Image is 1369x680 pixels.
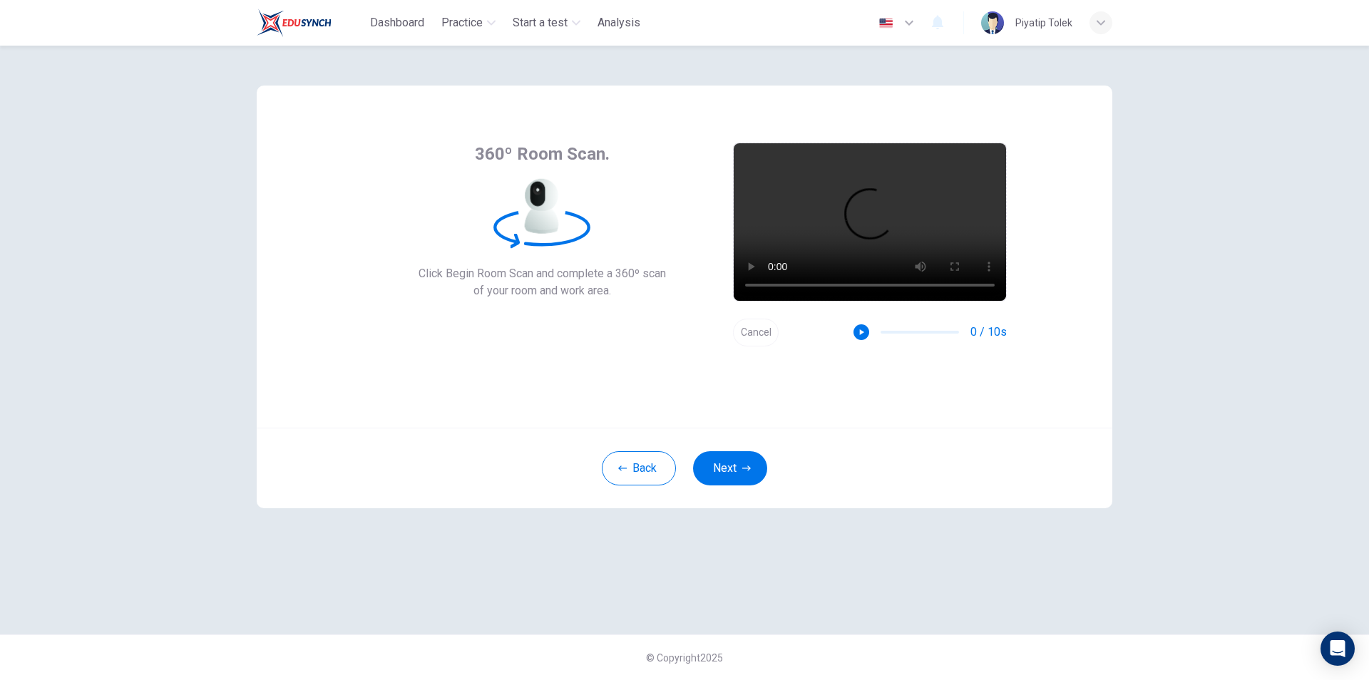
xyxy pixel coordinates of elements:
[1015,14,1072,31] div: Piyatip Tolek
[598,14,640,31] span: Analysis
[441,14,483,31] span: Practice
[513,14,568,31] span: Start a test
[646,652,723,664] span: © Copyright 2025
[507,10,586,36] button: Start a test
[257,9,332,37] img: Train Test logo
[419,282,666,299] span: of your room and work area.
[364,10,430,36] button: Dashboard
[436,10,501,36] button: Practice
[981,11,1004,34] img: Profile picture
[693,451,767,485] button: Next
[370,14,424,31] span: Dashboard
[877,18,895,29] img: en
[1321,632,1355,666] div: Open Intercom Messenger
[257,9,364,37] a: Train Test logo
[419,265,666,282] span: Click Begin Room Scan and complete a 360º scan
[592,10,646,36] button: Analysis
[970,324,1007,341] span: 0 / 10s
[733,319,779,346] button: Cancel
[475,143,610,165] span: 360º Room Scan.
[602,451,676,485] button: Back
